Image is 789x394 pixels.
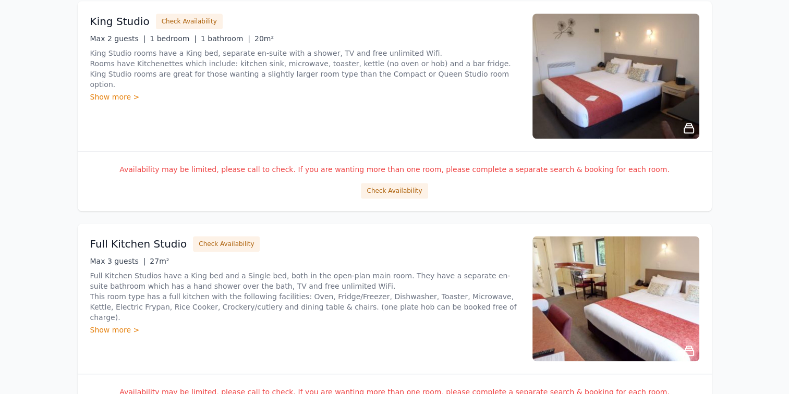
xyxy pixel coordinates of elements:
[361,183,428,199] button: Check Availability
[90,270,520,323] p: Full Kitchen Studios have a King bed and a Single bed, both in the open-plan main room. They have...
[90,237,187,251] h3: Full Kitchen Studio
[150,34,197,43] span: 1 bedroom |
[90,34,146,43] span: Max 2 guests |
[90,257,146,265] span: Max 3 guests |
[90,325,520,335] div: Show more >
[90,48,520,90] p: King Studio rooms have a King bed, separate en-suite with a shower, TV and free unlimited Wifi. R...
[201,34,250,43] span: 1 bathroom |
[90,92,520,102] div: Show more >
[90,14,150,29] h3: King Studio
[193,236,260,252] button: Check Availability
[150,257,169,265] span: 27m²
[90,164,699,175] p: Availability may be limited, please call to check. If you are wanting more than one room, please ...
[254,34,274,43] span: 20m²
[156,14,223,29] button: Check Availability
